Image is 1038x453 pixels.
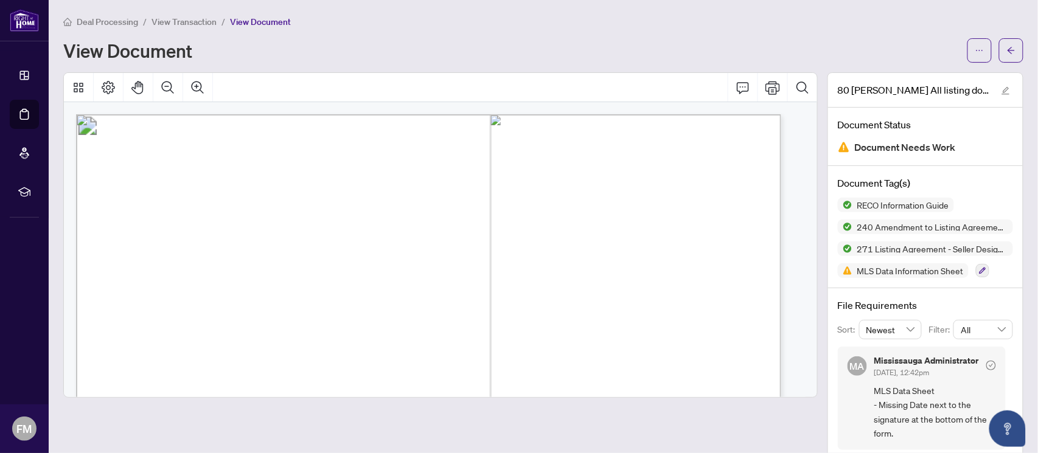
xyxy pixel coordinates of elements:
span: home [63,18,72,26]
span: arrow-left [1007,46,1015,55]
span: View Transaction [152,16,217,27]
p: Filter: [929,323,953,336]
span: ellipsis [975,46,984,55]
span: FM [17,420,32,437]
h5: Mississauga Administrator [874,356,979,365]
span: edit [1001,86,1010,95]
span: Document Needs Work [855,139,956,156]
li: / [221,15,225,29]
h1: View Document [63,41,192,60]
span: All [961,320,1006,339]
span: MA [850,359,865,373]
span: 240 Amendment to Listing Agreement - Authority to Offer for Sale Price Change/Extension/Amendment(s) [852,223,1013,231]
img: logo [10,9,39,32]
h4: File Requirements [838,298,1013,313]
span: Deal Processing [77,16,138,27]
span: MLS Data Information Sheet [852,266,969,275]
span: 271 Listing Agreement - Seller Designated Representation Agreement Authority to Offer for Sale [852,244,1013,253]
span: [DATE], 12:42pm [874,368,930,377]
img: Status Icon [838,263,852,278]
span: 80 [PERSON_NAME] All listing docs.pdf [838,83,990,97]
li: / [143,15,147,29]
img: Status Icon [838,241,852,256]
span: RECO Information Guide [852,201,954,209]
span: Newest [866,320,915,339]
span: MLS Data Sheet - Missing Date next to the signature at the bottom of the form. [874,384,996,441]
img: Status Icon [838,220,852,234]
h4: Document Tag(s) [838,176,1013,190]
p: Sort: [838,323,859,336]
h4: Document Status [838,117,1013,132]
span: check-circle [986,361,996,370]
img: Status Icon [838,198,852,212]
span: View Document [230,16,291,27]
img: Document Status [838,141,850,153]
button: Open asap [989,410,1026,447]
